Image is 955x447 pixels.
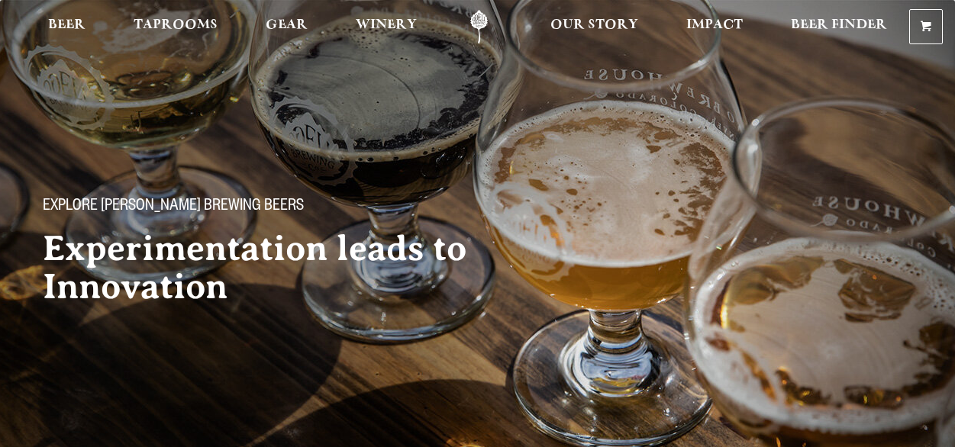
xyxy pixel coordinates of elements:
[43,198,304,217] span: Explore [PERSON_NAME] Brewing Beers
[266,19,308,31] span: Gear
[781,10,897,44] a: Beer Finder
[256,10,318,44] a: Gear
[38,10,95,44] a: Beer
[124,10,227,44] a: Taprooms
[346,10,427,44] a: Winery
[540,10,648,44] a: Our Story
[356,19,417,31] span: Winery
[676,10,753,44] a: Impact
[791,19,887,31] span: Beer Finder
[686,19,743,31] span: Impact
[43,230,519,306] h2: Experimentation leads to Innovation
[48,19,85,31] span: Beer
[134,19,218,31] span: Taprooms
[550,19,638,31] span: Our Story
[450,10,508,44] a: Odell Home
